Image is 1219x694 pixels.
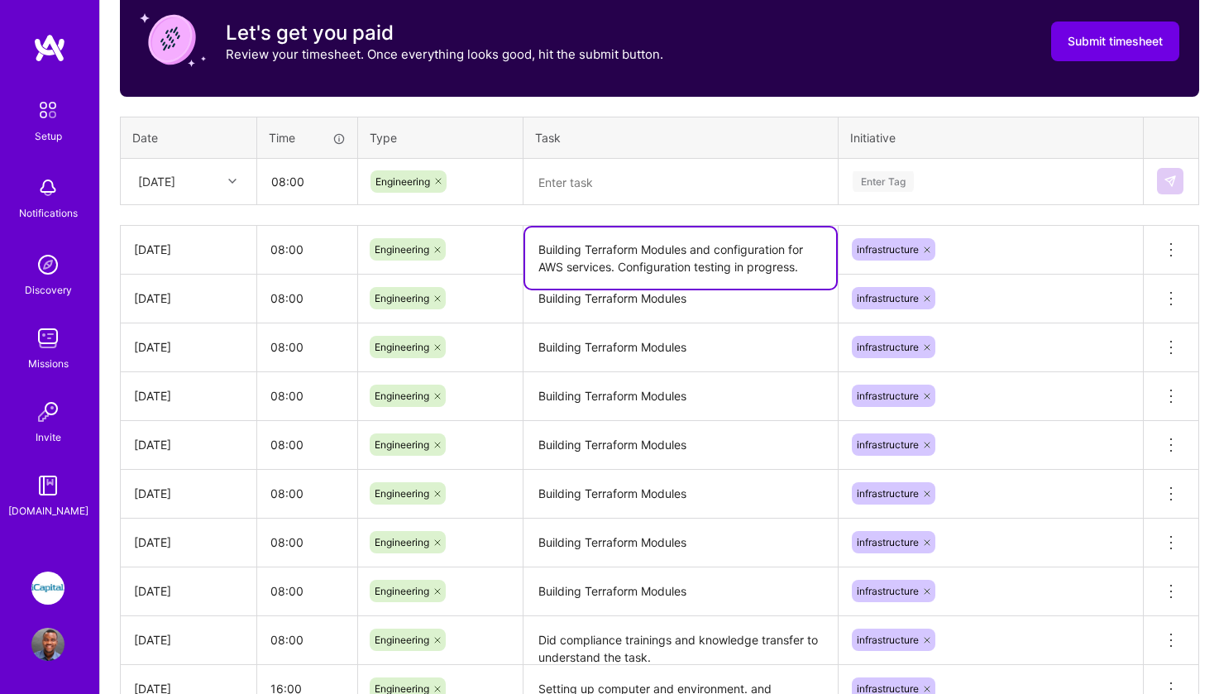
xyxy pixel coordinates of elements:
[228,177,237,185] i: icon Chevron
[134,485,243,502] div: [DATE]
[857,292,919,304] span: infrastructure
[134,582,243,600] div: [DATE]
[857,438,919,451] span: infrastructure
[1051,22,1179,61] button: Submit timesheet
[375,175,430,188] span: Engineering
[525,471,836,517] textarea: Building Terraform Modules
[375,585,429,597] span: Engineering
[257,374,357,418] input: HH:MM
[257,569,357,613] input: HH:MM
[358,117,523,158] th: Type
[19,204,78,222] div: Notifications
[36,428,61,446] div: Invite
[31,248,65,281] img: discovery
[31,469,65,502] img: guide book
[375,292,429,304] span: Engineering
[134,387,243,404] div: [DATE]
[857,536,919,548] span: infrastructure
[375,438,429,451] span: Engineering
[1068,33,1163,50] span: Submit timesheet
[28,355,69,372] div: Missions
[257,325,357,369] input: HH:MM
[857,487,919,500] span: infrastructure
[134,241,243,258] div: [DATE]
[258,160,356,203] input: HH:MM
[33,33,66,63] img: logo
[850,129,1131,146] div: Initiative
[257,276,357,320] input: HH:MM
[134,534,243,551] div: [DATE]
[27,628,69,661] a: User Avatar
[134,290,243,307] div: [DATE]
[257,227,357,271] input: HH:MM
[257,423,357,467] input: HH:MM
[525,618,836,663] textarea: Did compliance trainings and knowledge transfer to understand the task.
[857,585,919,597] span: infrastructure
[857,243,919,256] span: infrastructure
[138,173,175,190] div: [DATE]
[857,390,919,402] span: infrastructure
[257,618,357,662] input: HH:MM
[375,634,429,646] span: Engineering
[375,487,429,500] span: Engineering
[31,572,65,605] img: iCapital: Building an Alternative Investment Marketplace
[31,628,65,661] img: User Avatar
[140,7,206,73] img: coin
[857,341,919,353] span: infrastructure
[226,21,663,45] h3: Let's get you paid
[31,93,65,127] img: setup
[27,572,69,605] a: iCapital: Building an Alternative Investment Marketplace
[375,341,429,353] span: Engineering
[375,536,429,548] span: Engineering
[8,502,88,519] div: [DOMAIN_NAME]
[375,243,429,256] span: Engineering
[134,436,243,453] div: [DATE]
[134,338,243,356] div: [DATE]
[31,322,65,355] img: teamwork
[269,129,346,146] div: Time
[523,117,839,158] th: Task
[31,171,65,204] img: bell
[857,634,919,646] span: infrastructure
[375,390,429,402] span: Engineering
[35,127,62,145] div: Setup
[525,276,836,322] textarea: Building Terraform Modules
[525,520,836,566] textarea: Building Terraform Modules
[853,169,914,194] div: Enter Tag
[525,227,836,289] textarea: Building Terraform Modules and configuration for AWS services. Configuration testing in progress.
[257,471,357,515] input: HH:MM
[525,569,836,615] textarea: Building Terraform Modules
[121,117,257,158] th: Date
[525,374,836,419] textarea: Building Terraform Modules
[31,395,65,428] img: Invite
[226,45,663,63] p: Review your timesheet. Once everything looks good, hit the submit button.
[134,631,243,649] div: [DATE]
[1164,175,1177,188] img: Submit
[25,281,72,299] div: Discovery
[525,325,836,371] textarea: Building Terraform Modules
[257,520,357,564] input: HH:MM
[525,423,836,468] textarea: Building Terraform Modules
